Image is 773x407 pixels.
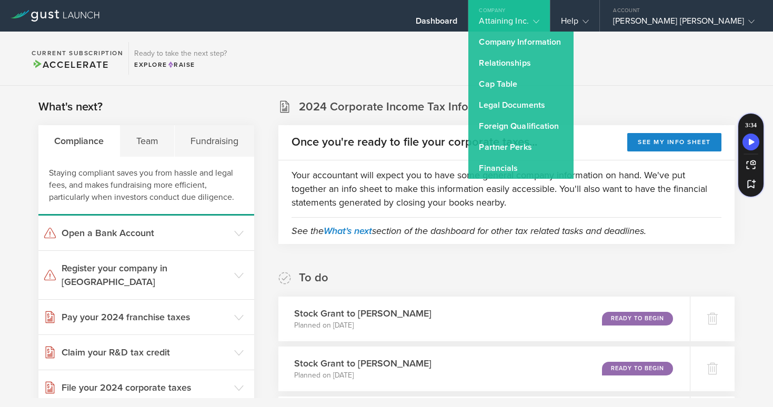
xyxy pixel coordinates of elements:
[32,50,123,56] h2: Current Subscription
[613,16,755,32] div: [PERSON_NAME] [PERSON_NAME]
[134,60,227,69] div: Explore
[602,312,673,325] div: Ready to Begin
[292,135,537,150] h2: Once you're ready to file your corporate taxes...
[62,261,229,289] h3: Register your company in [GEOGRAPHIC_DATA]
[292,168,721,209] p: Your accountant will expect you to have some general company information on hand. We've put toget...
[62,381,229,394] h3: File your 2024 corporate taxes
[278,297,690,341] div: Stock Grant to [PERSON_NAME]Planned on [DATE]Ready to Begin
[134,50,227,57] h3: Ready to take the next step?
[294,307,431,320] h3: Stock Grant to [PERSON_NAME]
[324,225,372,237] a: What's next
[720,357,773,407] iframe: Chat Widget
[62,226,229,240] h3: Open a Bank Account
[128,42,232,75] div: Ready to take the next step?ExploreRaise
[120,125,174,157] div: Team
[416,16,458,32] div: Dashboard
[62,345,229,359] h3: Claim your R&D tax credit
[561,16,589,32] div: Help
[292,225,646,237] em: See the section of the dashboard for other tax related tasks and deadlines.
[627,133,721,151] button: See my info sheet
[294,370,431,381] p: Planned on [DATE]
[62,310,229,324] h3: Pay your 2024 franchise taxes
[294,320,431,331] p: Planned on [DATE]
[32,59,108,70] span: Accelerate
[479,16,539,32] div: Attaining Inc.
[299,270,328,286] h2: To do
[278,347,690,391] div: Stock Grant to [PERSON_NAME]Planned on [DATE]Ready to Begin
[38,157,254,216] div: Staying compliant saves you from hassle and legal fees, and makes fundraising more efficient, par...
[602,362,673,375] div: Ready to Begin
[38,125,120,157] div: Compliance
[299,99,468,115] h2: 2024 Corporate Income Tax Info
[38,99,103,115] h2: What's next?
[175,125,254,157] div: Fundraising
[167,61,195,68] span: Raise
[294,357,431,370] h3: Stock Grant to [PERSON_NAME]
